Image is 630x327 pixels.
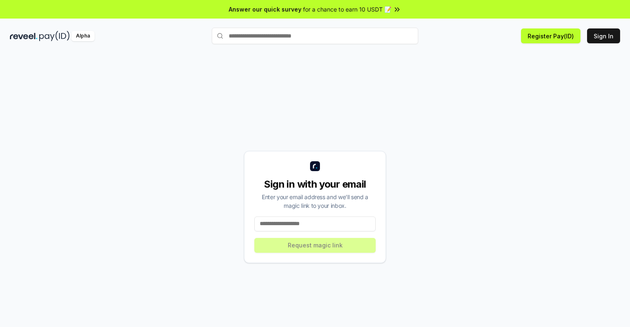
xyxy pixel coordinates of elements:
span: for a chance to earn 10 USDT 📝 [303,5,391,14]
img: pay_id [39,31,70,41]
button: Register Pay(ID) [521,28,580,43]
span: Answer our quick survey [229,5,301,14]
img: reveel_dark [10,31,38,41]
div: Enter your email address and we’ll send a magic link to your inbox. [254,193,376,210]
button: Sign In [587,28,620,43]
img: logo_small [310,161,320,171]
div: Alpha [71,31,95,41]
div: Sign in with your email [254,178,376,191]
